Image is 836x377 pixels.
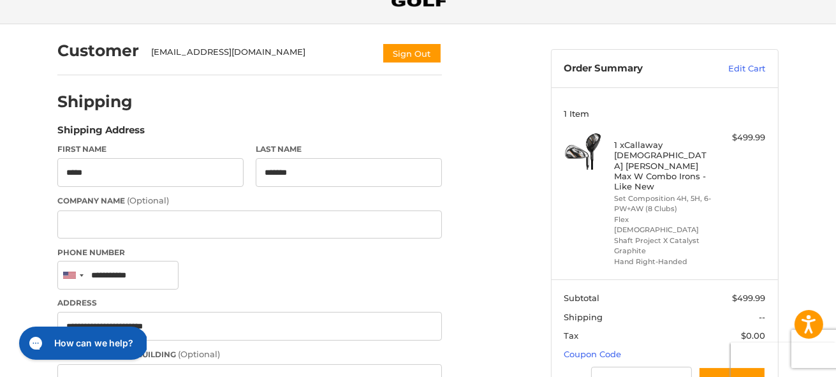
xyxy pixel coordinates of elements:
[57,144,244,155] label: First Name
[57,41,139,61] h2: Customer
[759,312,766,322] span: --
[127,195,169,205] small: (Optional)
[256,144,442,155] label: Last Name
[41,15,121,27] h1: How can we help?
[564,108,766,119] h3: 1 Item
[152,46,370,64] div: [EMAIL_ADDRESS][DOMAIN_NAME]
[564,63,701,75] h3: Order Summary
[742,330,766,341] span: $0.00
[615,214,712,235] li: Flex [DEMOGRAPHIC_DATA]
[57,297,442,309] label: Address
[564,293,600,303] span: Subtotal
[57,92,133,112] h2: Shipping
[57,123,145,144] legend: Shipping Address
[715,131,766,144] div: $499.99
[57,247,442,258] label: Phone Number
[13,322,147,364] iframe: Gorgias live chat messenger
[733,293,766,303] span: $499.99
[615,256,712,267] li: Hand Right-Handed
[382,43,442,64] button: Sign Out
[564,312,603,322] span: Shipping
[564,330,579,341] span: Tax
[615,235,712,256] li: Shaft Project X Catalyst Graphite
[615,140,712,191] h4: 1 x Callaway [DEMOGRAPHIC_DATA] [PERSON_NAME] Max W Combo Irons - Like New
[564,349,622,359] a: Coupon Code
[57,195,442,207] label: Company Name
[701,63,766,75] a: Edit Cart
[615,193,712,214] li: Set Composition 4H, 5H, 6-PW+AW (8 Clubs)
[58,262,87,289] div: United States: +1
[178,349,220,359] small: (Optional)
[57,348,442,361] label: Apartment/Suite/Building
[6,4,135,38] button: Open gorgias live chat
[731,343,836,377] iframe: Google Customer Reviews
